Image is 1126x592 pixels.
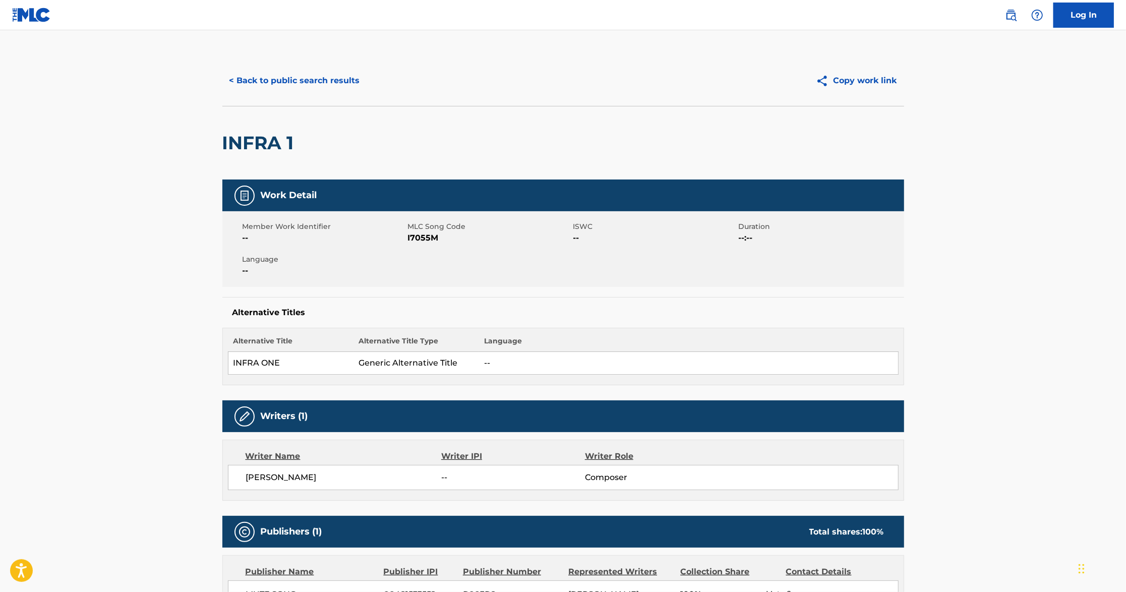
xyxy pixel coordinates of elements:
[786,566,884,578] div: Contact Details
[353,336,479,352] th: Alternative Title Type
[228,336,353,352] th: Alternative Title
[680,566,778,578] div: Collection Share
[573,232,736,244] span: --
[228,352,353,375] td: INFRA ONE
[239,526,251,538] img: Publishers
[1027,5,1047,25] div: Help
[261,526,322,538] h5: Publishers (1)
[261,190,317,201] h5: Work Detail
[1031,9,1043,21] img: help
[222,68,367,93] button: < Back to public search results
[243,254,405,265] span: Language
[239,190,251,202] img: Work Detail
[1079,554,1085,584] div: Drag
[739,232,902,244] span: --:--
[479,336,898,352] th: Language
[585,450,716,462] div: Writer Role
[585,471,716,484] span: Composer
[739,221,902,232] span: Duration
[441,471,584,484] span: --
[232,308,894,318] h5: Alternative Titles
[1001,5,1021,25] a: Public Search
[863,527,884,537] span: 100 %
[261,410,308,422] h5: Writers (1)
[809,68,904,93] button: Copy work link
[243,221,405,232] span: Member Work Identifier
[246,471,442,484] span: [PERSON_NAME]
[568,566,673,578] div: Represented Writers
[441,450,585,462] div: Writer IPI
[222,132,299,154] h2: INFRA 1
[384,566,455,578] div: Publisher IPI
[479,352,898,375] td: --
[243,265,405,277] span: --
[353,352,479,375] td: Generic Alternative Title
[1005,9,1017,21] img: search
[1076,544,1126,592] iframe: Chat Widget
[1053,3,1114,28] a: Log In
[243,232,405,244] span: --
[408,221,571,232] span: MLC Song Code
[408,232,571,244] span: I7055M
[809,526,884,538] div: Total shares:
[246,566,376,578] div: Publisher Name
[816,75,834,87] img: Copy work link
[463,566,561,578] div: Publisher Number
[239,410,251,423] img: Writers
[12,8,51,22] img: MLC Logo
[573,221,736,232] span: ISWC
[246,450,442,462] div: Writer Name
